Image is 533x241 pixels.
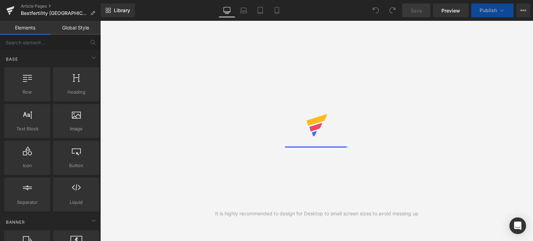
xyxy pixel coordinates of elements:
a: Laptop [235,3,252,17]
span: Library [114,7,130,14]
span: Bestfertility [GEOGRAPHIC_DATA] [21,10,87,16]
span: Publish [480,8,497,13]
span: Text Block [6,125,48,132]
span: Row [6,88,48,96]
button: Publish [471,3,514,17]
div: It is highly recommended to design for Desktop to small screen sizes to avoid messing up [215,210,418,217]
span: Liquid [55,199,97,206]
a: New Library [101,3,135,17]
a: Global Style [50,21,101,35]
span: Icon [6,162,48,169]
a: Desktop [219,3,235,17]
a: Mobile [269,3,285,17]
span: Heading [55,88,97,96]
a: Tablet [252,3,269,17]
span: Image [55,125,97,132]
span: Preview [441,7,460,14]
a: Article Pages [21,3,101,9]
span: Save [411,7,422,14]
button: More [516,3,530,17]
span: Banner [5,219,26,225]
span: Button [55,162,97,169]
span: Separator [6,199,48,206]
span: Base [5,56,19,62]
div: Open Intercom Messenger [509,217,526,234]
button: Undo [369,3,383,17]
button: Redo [386,3,399,17]
a: Preview [433,3,468,17]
